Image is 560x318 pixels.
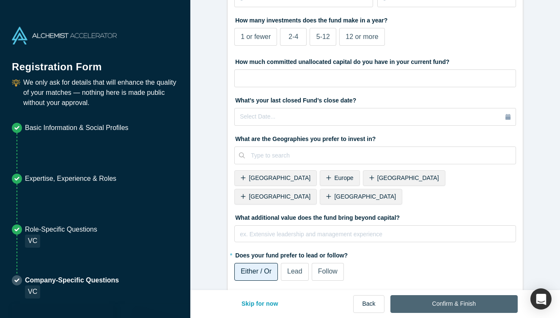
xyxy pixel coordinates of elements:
div: [GEOGRAPHIC_DATA] [234,170,317,186]
button: Skip for now [233,295,287,313]
div: VC [25,235,40,248]
label: What are the Geographies you prefer to invest in? [234,132,516,144]
span: Lead [287,268,302,275]
button: Select Date... [234,108,516,126]
span: Follow [318,268,338,275]
label: Does your fund prefer to lead or follow? [234,248,516,260]
button: Back [353,295,384,313]
div: [GEOGRAPHIC_DATA] [320,189,402,205]
span: Europe [334,174,353,181]
span: [GEOGRAPHIC_DATA] [249,193,310,200]
label: What’s your last closed Fund’s close date? [234,93,516,105]
button: Confirm & Finish [390,295,518,313]
div: Europe [320,170,360,186]
div: rdw-editor [240,228,511,245]
div: [GEOGRAPHIC_DATA] [234,189,317,205]
span: [GEOGRAPHIC_DATA] [377,174,439,181]
span: 1 or fewer [241,33,271,40]
span: Either / Or [241,268,272,275]
div: VC [25,285,40,299]
label: What additional value does the fund bring beyond capital? [234,210,516,222]
p: Company-Specific Questions [25,275,119,285]
label: How many investments does the fund make in a year? [234,13,516,25]
span: 2-4 [288,33,298,40]
span: [GEOGRAPHIC_DATA] [249,174,310,181]
p: Basic Information & Social Profiles [25,123,129,133]
span: 12 or more [346,33,378,40]
div: [GEOGRAPHIC_DATA] [363,170,445,186]
h1: Registration Form [12,50,178,75]
p: We only ask for details that will enhance the quality of your matches — nothing here is made publ... [23,77,178,108]
label: How much committed unallocated capital do you have in your current fund? [234,55,516,66]
p: Role-Specific Questions [25,224,97,235]
span: [GEOGRAPHIC_DATA] [334,193,396,200]
span: Select Date... [240,113,275,120]
span: 5-12 [316,33,330,40]
img: Alchemist Accelerator Logo [12,27,117,44]
div: rdw-wrapper [234,225,516,242]
p: Expertise, Experience & Roles [25,174,116,184]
